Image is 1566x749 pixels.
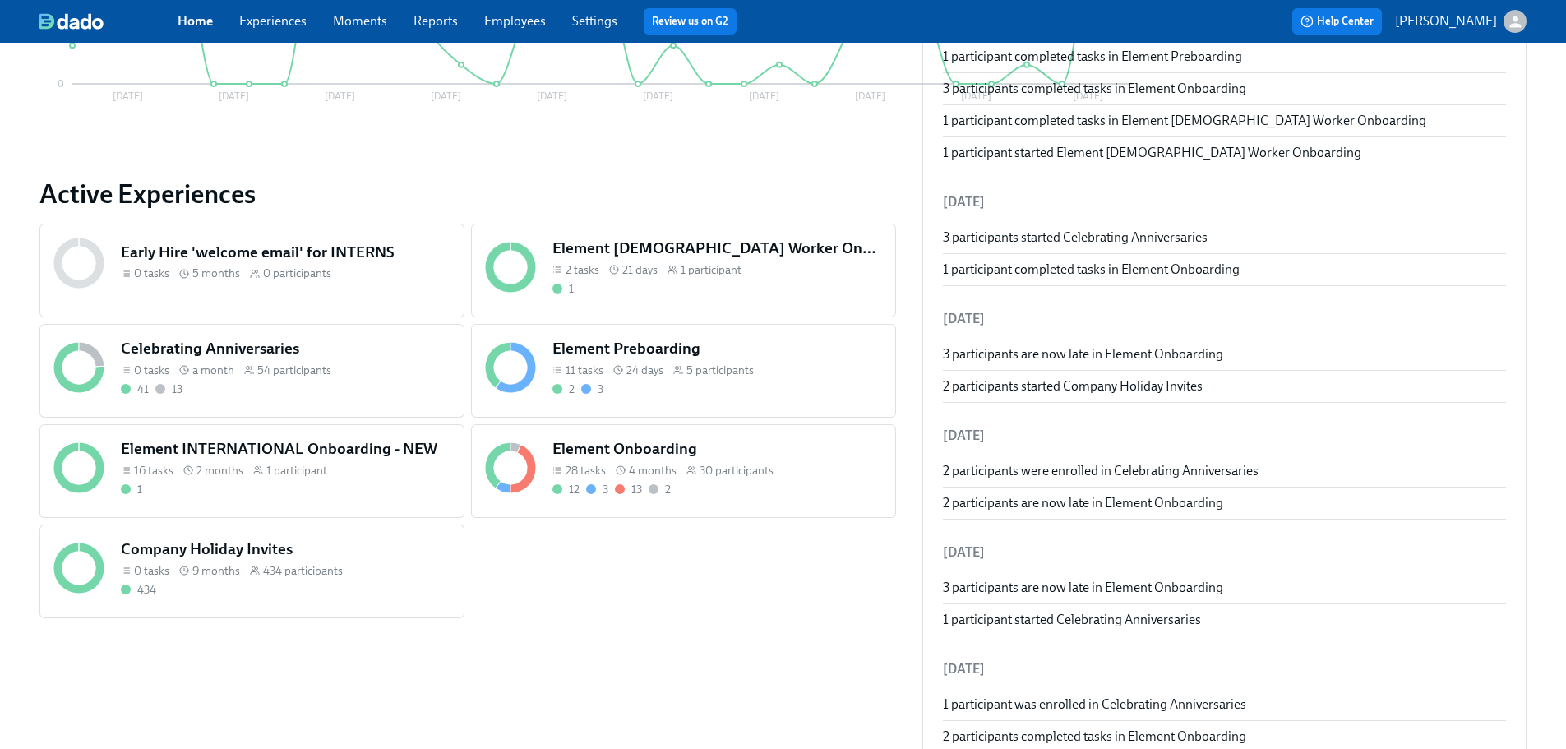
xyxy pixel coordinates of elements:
[537,90,567,102] tspan: [DATE]
[943,494,1506,512] div: 2 participants are now late in Element Onboarding
[192,266,240,281] span: 5 months
[121,338,450,359] h5: Celebrating Anniversaries
[192,563,240,579] span: 9 months
[121,381,149,397] div: Completed all due tasks
[569,381,575,397] div: 2
[943,728,1506,746] div: 2 participants completed tasks in Element Onboarding
[471,224,896,317] a: Element [DEMOGRAPHIC_DATA] Worker Onboarding2 tasks 21 days1 participant1
[943,299,1506,339] li: [DATE]
[749,90,779,102] tspan: [DATE]
[943,48,1506,66] div: 1 participant completed tasks in Element Preboarding
[581,381,603,397] div: On time with open tasks
[219,90,249,102] tspan: [DATE]
[943,533,1506,572] li: [DATE]
[552,482,580,497] div: Completed all due tasks
[586,482,608,497] div: On time with open tasks
[1395,12,1497,30] p: [PERSON_NAME]
[943,229,1506,247] div: 3 participants started Celebrating Anniversaries
[58,78,64,90] tspan: 0
[137,482,142,497] div: 1
[943,611,1506,629] div: 1 participant started Celebrating Anniversaries
[39,424,464,518] a: Element INTERNATIONAL Onboarding - NEW16 tasks 2 months1 participant1
[626,363,663,378] span: 24 days
[943,377,1506,395] div: 2 participants started Company Holiday Invites
[134,363,169,378] span: 0 tasks
[569,482,580,497] div: 12
[121,539,450,560] h5: Company Holiday Invites
[686,363,754,378] span: 5 participants
[484,13,546,29] a: Employees
[137,582,156,598] div: 434
[855,90,885,102] tspan: [DATE]
[598,381,603,397] div: 3
[615,482,642,497] div: With overdue tasks
[943,579,1506,597] div: 3 participants are now late in Element Onboarding
[943,650,1506,689] li: [DATE]
[325,90,355,102] tspan: [DATE]
[1292,8,1382,35] button: Help Center
[172,381,182,397] div: 13
[121,242,450,263] h5: Early Hire 'welcome email' for INTERNS
[39,13,178,30] a: dado
[257,363,331,378] span: 54 participants
[652,13,728,30] a: Review us on G2
[121,482,142,497] div: Completed all due tasks
[943,144,1506,162] div: 1 participant started Element [DEMOGRAPHIC_DATA] Worker Onboarding
[943,261,1506,279] div: 1 participant completed tasks in Element Onboarding
[665,482,671,497] div: 2
[39,13,104,30] img: dado
[413,13,458,29] a: Reports
[943,345,1506,363] div: 3 participants are now late in Element Onboarding
[137,381,149,397] div: 41
[943,696,1506,714] div: 1 participant was enrolled in Celebrating Anniversaries
[155,381,182,397] div: Not started
[178,13,213,29] a: Home
[39,525,464,618] a: Company Holiday Invites0 tasks 9 months434 participants434
[552,381,575,397] div: Completed all due tasks
[263,563,343,579] span: 434 participants
[572,13,617,29] a: Settings
[333,13,387,29] a: Moments
[552,438,882,460] h5: Element Onboarding
[566,463,606,479] span: 28 tasks
[943,112,1506,130] div: 1 participant completed tasks in Element [DEMOGRAPHIC_DATA] Worker Onboarding
[629,463,677,479] span: 4 months
[263,266,331,281] span: 0 participants
[681,262,741,278] span: 1 participant
[431,90,461,102] tspan: [DATE]
[196,463,243,479] span: 2 months
[192,363,234,378] span: a month
[631,482,642,497] div: 13
[552,238,882,259] h5: Element [DEMOGRAPHIC_DATA] Worker Onboarding
[566,262,599,278] span: 2 tasks
[471,424,896,518] a: Element Onboarding28 tasks 4 months30 participants123132
[1395,10,1527,33] button: [PERSON_NAME]
[39,178,896,210] a: Active Experiences
[552,338,882,359] h5: Element Preboarding
[121,438,450,460] h5: Element INTERNATIONAL Onboarding - NEW
[39,324,464,418] a: Celebrating Anniversaries0 tasks a month54 participants4113
[134,463,173,479] span: 16 tasks
[569,281,574,297] div: 1
[266,463,327,479] span: 1 participant
[239,13,307,29] a: Experiences
[943,416,1506,455] li: [DATE]
[603,482,608,497] div: 3
[552,281,574,297] div: Completed all due tasks
[649,482,671,497] div: Not started
[471,324,896,418] a: Element Preboarding11 tasks 24 days5 participants23
[39,224,464,317] a: Early Hire 'welcome email' for INTERNS0 tasks 5 months0 participants
[943,462,1506,480] div: 2 participants were enrolled in Celebrating Anniversaries
[134,266,169,281] span: 0 tasks
[644,8,737,35] button: Review us on G2
[566,363,603,378] span: 11 tasks
[700,463,774,479] span: 30 participants
[113,90,143,102] tspan: [DATE]
[622,262,658,278] span: 21 days
[134,563,169,579] span: 0 tasks
[643,90,673,102] tspan: [DATE]
[943,183,1506,222] li: [DATE]
[943,80,1506,98] div: 3 participants completed tasks in Element Onboarding
[121,582,156,598] div: Completed all due tasks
